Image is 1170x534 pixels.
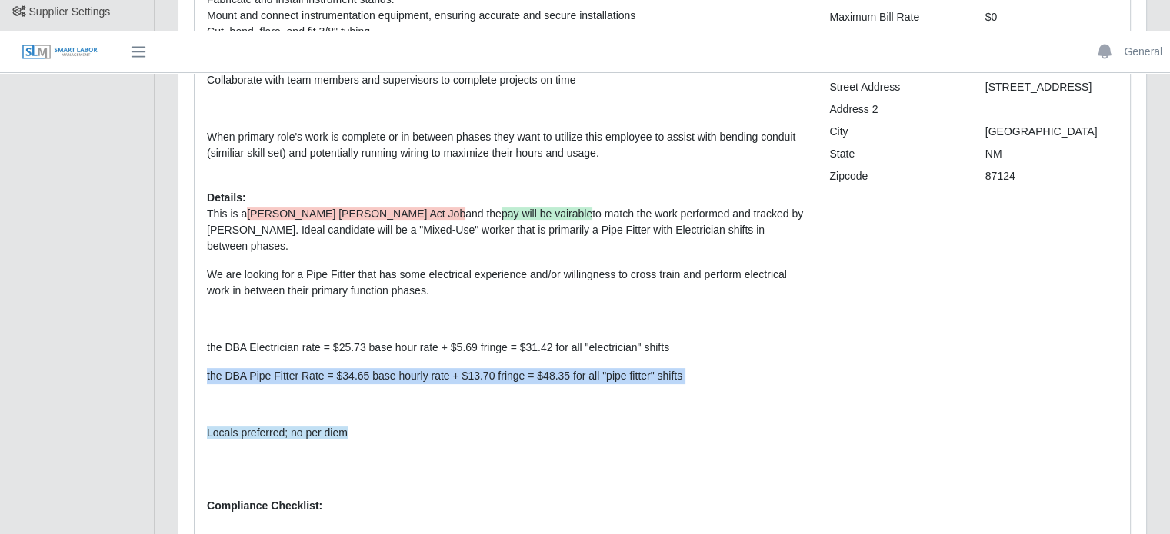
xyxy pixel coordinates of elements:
span: Locals preferred; no per diem [207,426,348,439]
div: 87124 [974,168,1129,184]
li: Mount and connect instrumentation equipment, ensuring accurate and secure installations [207,8,806,24]
li: Collaborate with team members and supervisors to complete projects on time [207,72,806,88]
div: NM [974,146,1129,162]
div: Street Address [818,79,973,95]
div: [STREET_ADDRESS] [974,79,1129,95]
b: Details: [207,191,246,204]
div: City [818,124,973,140]
p: We are looking for a Pipe Fitter that has some electrical experience and/or willingness to cross ... [207,267,806,299]
span: pay will be vairable [502,207,592,220]
img: SLM Logo [22,44,98,61]
b: Compliance Checklist: [207,499,322,512]
div: $0 [974,9,1129,25]
div: [GEOGRAPHIC_DATA] [974,124,1129,140]
div: Zipcode [818,168,973,184]
p: the DBA Pipe Fitter Rate = $34.65 base hourly rate + $13.70 fringe = $48.35 for all "pipe fitter"... [207,368,806,384]
div: Maximum Bill Rate [818,9,973,25]
div: State [818,146,973,162]
li: Cut, bend, flare, and fit 3/8" tubing. [207,24,806,40]
p: When primary role's work is complete or in between phases they want to utilize this employee to a... [207,129,806,161]
p: the DBA Electrician rate = $25.73 base hour rate + $5.69 fringe = $31.42 for all "electrician" sh... [207,340,806,356]
div: Address 2 [818,101,973,118]
span: [PERSON_NAME] [PERSON_NAME] Act Job [247,207,465,220]
a: General [1124,44,1162,60]
p: This is a and the to match the work performed and tracked by [PERSON_NAME]. Ideal candidate will ... [207,206,806,254]
span: Supplier Settings [29,5,111,18]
